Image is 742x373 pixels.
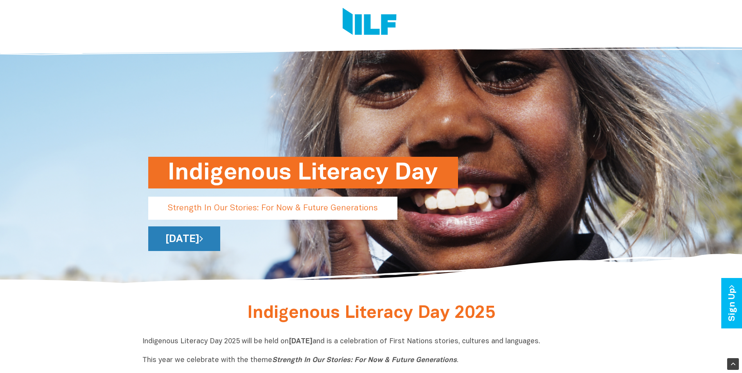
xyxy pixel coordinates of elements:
a: [DATE] [148,226,220,251]
span: Indigenous Literacy Day 2025 [247,305,495,321]
div: Scroll Back to Top [727,358,739,370]
h1: Indigenous Literacy Day [168,157,438,188]
p: Strength In Our Stories: For Now & Future Generations [148,197,397,220]
b: [DATE] [289,338,313,345]
i: Strength In Our Stories: For Now & Future Generations [272,357,457,364]
img: Logo [343,8,397,37]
